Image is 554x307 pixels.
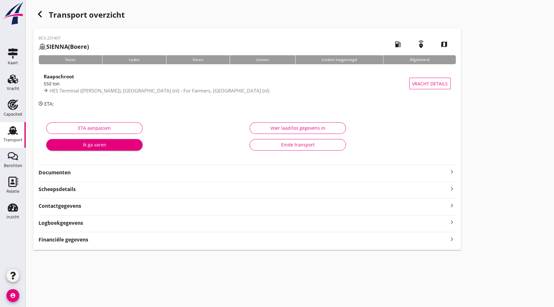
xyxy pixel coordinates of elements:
div: Transport [4,138,22,142]
strong: Financiële gegevens [39,236,88,243]
div: Lossen [230,55,295,64]
div: Losbon toegevoegd [295,55,383,64]
i: emergency_share [412,35,430,53]
i: account_circle [6,289,19,302]
div: Capaciteit [4,112,22,116]
button: Voer laad/los gegevens in [250,122,346,134]
i: keyboard_arrow_right [448,184,456,193]
div: Transport overzicht [33,8,461,23]
button: Vracht details [409,78,451,89]
i: keyboard_arrow_right [448,168,456,176]
strong: Contactgegevens [39,202,81,210]
h2: (Boere) [39,42,89,51]
div: Afgeleverd [383,55,456,64]
div: Inzicht [6,215,19,219]
button: Einde transport [250,139,346,151]
div: Laden [102,55,166,64]
div: Varen [166,55,230,64]
div: Vracht [7,86,19,91]
div: ETA aanpassen [52,125,137,131]
div: 550 ton [44,80,409,87]
a: Raapschroot550 tonHES Terminal ([PERSON_NAME]), [GEOGRAPHIC_DATA] (nl) - For Farmers, [GEOGRAPHIC... [39,69,456,98]
strong: Logboekgegevens [39,219,83,227]
i: keyboard_arrow_right [448,201,456,210]
strong: SIENNA [46,43,68,50]
i: local_gas_station [389,35,407,53]
i: keyboard_arrow_right [448,235,456,243]
span: ETA: [44,101,54,107]
div: Berichten [4,163,22,168]
div: Ik ga varen [51,141,137,148]
div: Voer laad/los gegevens in [255,125,340,131]
div: Kaart [8,61,18,65]
strong: Documenten [39,169,448,176]
i: map [435,35,453,53]
div: Einde transport [255,141,340,148]
button: Ik ga varen [46,139,143,151]
button: ETA aanpassen [46,122,143,134]
div: Relatie [6,189,19,193]
strong: Scheepsdetails [39,186,76,193]
i: keyboard_arrow_right [448,218,456,227]
span: HES Terminal ([PERSON_NAME]), [GEOGRAPHIC_DATA] (nl) - For Farmers, [GEOGRAPHIC_DATA] (nl) [49,87,269,94]
div: Varen [39,55,102,64]
span: Vracht details [412,80,448,87]
strong: Raapschroot [44,73,74,80]
img: logo-small.a267ee39.svg [1,2,24,25]
p: BCS-251407 [39,35,89,41]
